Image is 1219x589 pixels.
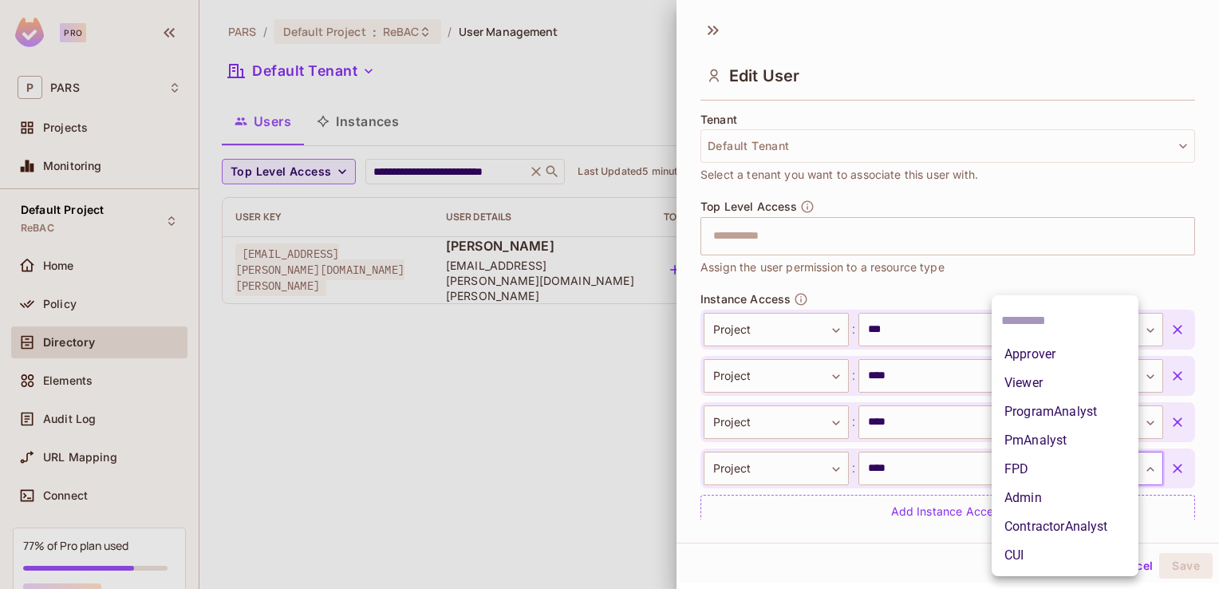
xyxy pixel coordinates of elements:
li: Viewer [992,369,1138,397]
li: ProgramAnalyst [992,397,1138,426]
li: Approver [992,340,1138,369]
li: CUI [992,541,1138,570]
li: ContractorAnalyst [992,512,1138,541]
li: Admin [992,484,1138,512]
li: FPD [992,455,1138,484]
li: PmAnalyst [992,426,1138,455]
